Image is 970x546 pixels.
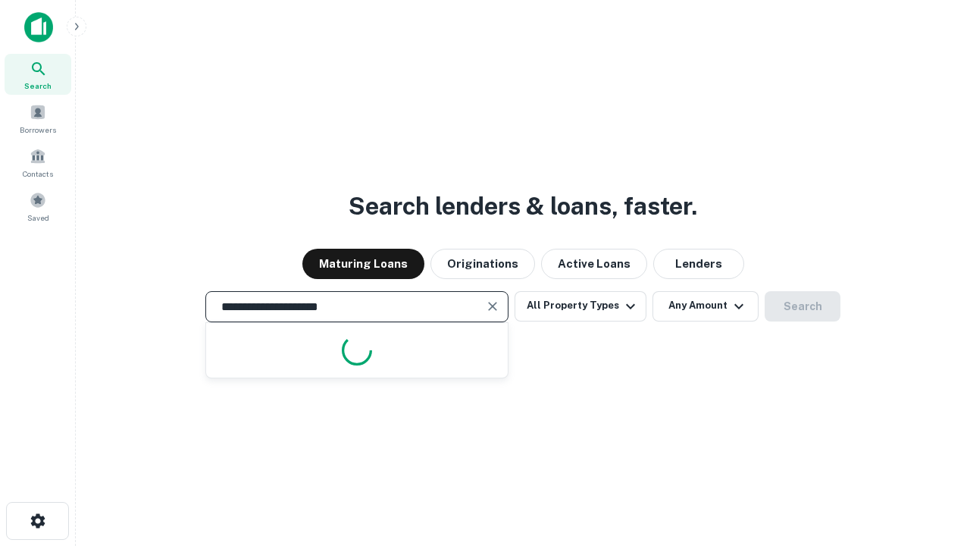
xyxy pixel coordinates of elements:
[302,249,424,279] button: Maturing Loans
[515,291,646,322] button: All Property Types
[5,186,71,227] a: Saved
[24,80,52,92] span: Search
[430,249,535,279] button: Originations
[541,249,647,279] button: Active Loans
[5,98,71,139] a: Borrowers
[652,291,759,322] button: Any Amount
[894,425,970,497] iframe: Chat Widget
[5,142,71,183] a: Contacts
[24,12,53,42] img: capitalize-icon.png
[653,249,744,279] button: Lenders
[349,188,697,224] h3: Search lenders & loans, faster.
[20,124,56,136] span: Borrowers
[23,168,53,180] span: Contacts
[5,54,71,95] a: Search
[482,296,503,317] button: Clear
[27,212,49,224] span: Saved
